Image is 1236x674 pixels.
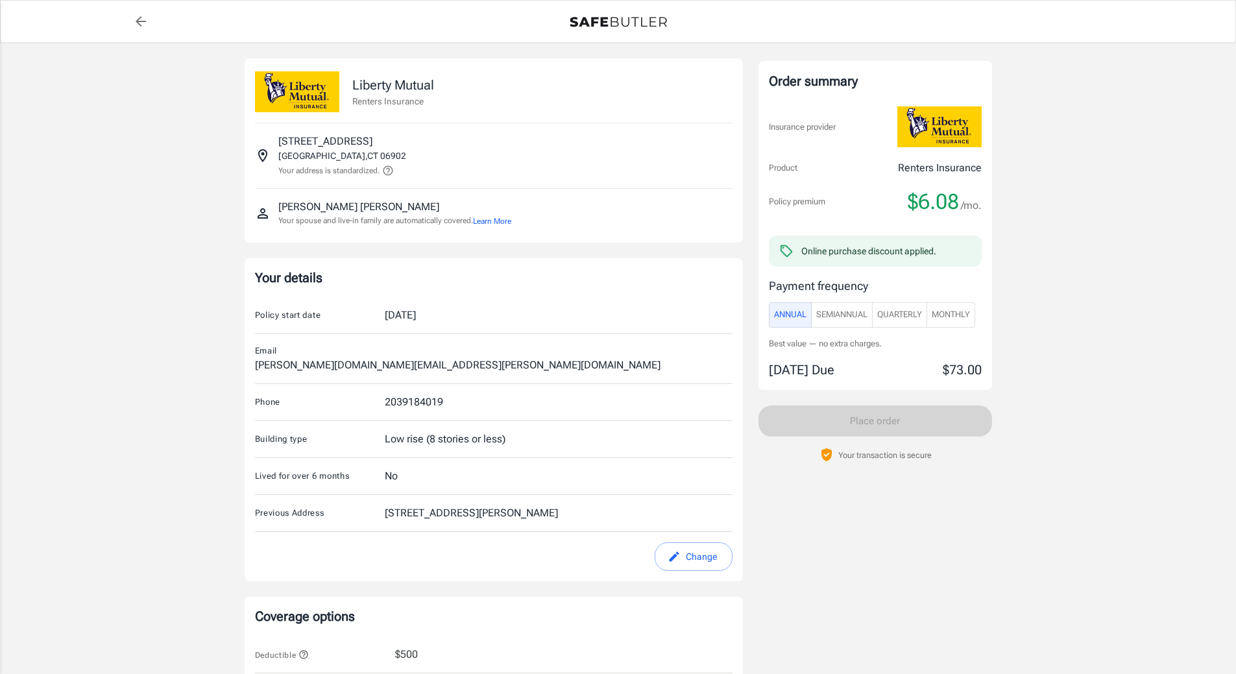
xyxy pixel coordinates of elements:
[278,134,372,149] p: [STREET_ADDRESS]
[838,449,932,461] p: Your transaction is secure
[278,199,439,215] p: [PERSON_NAME] [PERSON_NAME]
[774,307,806,322] span: Annual
[473,215,511,227] button: Learn More
[801,245,936,258] div: Online purchase discount applied.
[769,71,982,91] div: Order summary
[769,338,982,350] p: Best value — no extra charges.
[128,8,154,34] a: back to quotes
[385,468,398,484] div: No
[352,95,434,108] p: Renters Insurance
[255,357,660,373] div: [PERSON_NAME][DOMAIN_NAME][EMAIL_ADDRESS][PERSON_NAME][DOMAIN_NAME]
[255,71,339,112] img: Liberty Mutual
[255,433,385,446] p: Building type
[872,302,927,328] button: Quarterly
[961,197,982,215] span: /mo.
[816,307,867,322] span: SemiAnnual
[255,507,385,520] p: Previous Address
[255,269,733,287] p: Your details
[769,162,797,175] p: Product
[385,505,558,521] div: [STREET_ADDRESS][PERSON_NAME]
[908,189,959,215] span: $6.08
[927,302,975,328] button: Monthly
[395,647,418,662] span: $500
[655,542,733,572] button: edit
[769,302,812,328] button: Annual
[278,165,380,176] p: Your address is standardized.
[255,344,385,357] p: Email
[255,309,385,322] p: Policy start date
[255,396,385,409] p: Phone
[352,75,434,95] p: Liberty Mutual
[769,277,982,295] p: Payment frequency
[877,307,922,322] span: Quarterly
[255,206,271,221] svg: Insured person
[385,394,443,410] div: 2039184019
[769,360,834,379] p: [DATE] Due
[769,195,825,208] p: Policy premium
[811,302,873,328] button: SemiAnnual
[255,148,271,163] svg: Insured address
[278,149,406,162] p: [GEOGRAPHIC_DATA] , CT 06902
[897,106,982,147] img: Liberty Mutual
[255,470,385,483] p: Lived for over 6 months
[255,651,309,660] span: Deductible
[769,121,836,134] p: Insurance provider
[278,215,511,227] p: Your spouse and live-in family are automatically covered.
[932,307,970,322] span: Monthly
[570,17,667,27] img: Back to quotes
[255,607,733,625] p: Coverage options
[385,431,505,447] div: Low rise (8 stories or less)
[898,160,982,176] p: Renters Insurance
[255,647,309,662] button: Deductible
[943,360,982,379] p: $73.00
[385,307,416,323] div: [DATE]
